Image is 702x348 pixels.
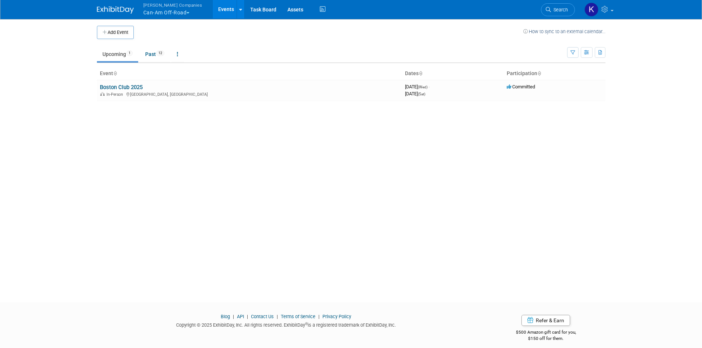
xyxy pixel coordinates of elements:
span: - [429,84,430,89]
th: Participation [504,67,605,80]
a: Search [541,3,575,16]
img: ExhibitDay [97,6,134,14]
a: Terms of Service [281,314,315,319]
div: $150 off for them. [486,335,605,342]
th: Event [97,67,402,80]
a: Refer & Earn [521,315,570,326]
span: | [245,314,250,319]
a: Upcoming1 [97,47,138,61]
div: $500 Amazon gift card for you, [486,324,605,341]
a: Sort by Event Name [113,70,117,76]
span: | [231,314,236,319]
span: (Wed) [418,85,427,89]
span: [PERSON_NAME] Companies [143,1,202,9]
span: [DATE] [405,84,430,89]
span: [DATE] [405,91,425,96]
th: Dates [402,67,504,80]
a: Sort by Start Date [419,70,422,76]
a: API [237,314,244,319]
span: 1 [126,50,133,56]
span: | [275,314,280,319]
a: Boston Club 2025 [100,84,143,91]
img: Kristen Key [584,3,598,17]
a: Blog [221,314,230,319]
span: (Sat) [418,92,425,96]
span: Committed [507,84,535,89]
span: 12 [156,50,164,56]
a: Sort by Participation Type [537,70,541,76]
a: Contact Us [251,314,274,319]
div: [GEOGRAPHIC_DATA], [GEOGRAPHIC_DATA] [100,91,399,97]
sup: ® [305,322,308,326]
a: Past12 [140,47,170,61]
span: In-Person [106,92,125,97]
img: In-Person Event [100,92,105,96]
a: Privacy Policy [322,314,351,319]
span: Search [551,7,568,13]
span: | [317,314,321,319]
a: How to sync to an external calendar... [523,29,605,34]
button: Add Event [97,26,134,39]
div: Copyright © 2025 ExhibitDay, Inc. All rights reserved. ExhibitDay is a registered trademark of Ex... [97,320,476,328]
